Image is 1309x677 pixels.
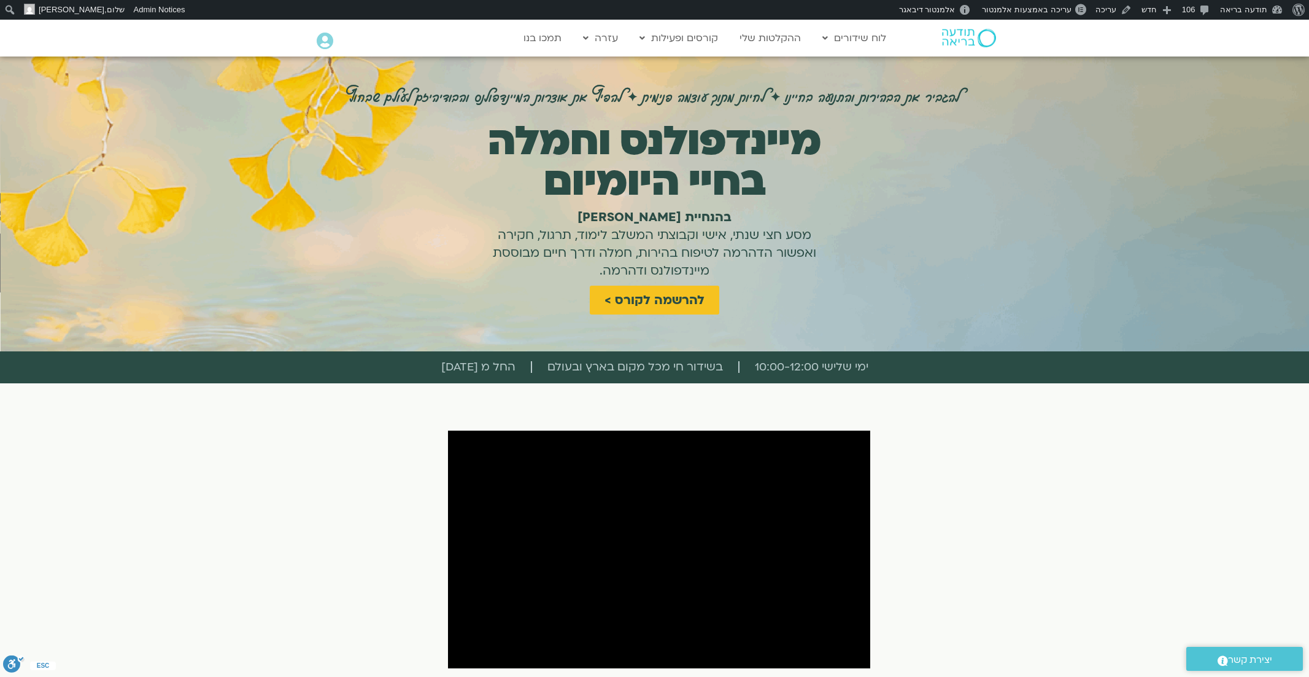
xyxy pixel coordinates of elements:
span: עריכה באמצעות אלמנטור [982,5,1071,14]
span: בשידור חי מכל מקום בארץ ובעולם [547,358,723,377]
a: ההקלטות שלי [733,26,807,50]
b: בהנחיית [PERSON_NAME] [577,209,732,225]
span: ימי שלישי 10:00-12:00 [755,358,868,377]
a: תמכו בנו [517,26,568,50]
span: להרשמה לקורס > [604,293,705,307]
span: יצירת קשר [1228,652,1272,668]
img: תודעה בריאה [942,29,996,47]
span: החל מ [DATE]​ [441,358,515,377]
a: להרשמה לקורס > [590,286,719,315]
iframe: אלה טולנאי - לקראת קורס העמקה [448,431,870,668]
a: קורסים ופעילות [633,26,724,50]
span: [PERSON_NAME] [39,5,104,14]
h1: מסע חצי שנתי, אישי וקבוצתי המשלב לימוד, תרגול, חקירה ואפשור הדהרמה לטיפוח בהירות, חמלה ודרך חיים ... [483,208,827,280]
h1: מיינדפולנס וחמלה בחיי היומיום [470,121,839,202]
a: יצירת קשר [1186,647,1303,671]
a: לוח שידורים [816,26,892,50]
h6: להגביר את הבהירות והתנועה בחיינו ✦ לחיות מתוך עוצמה פנימית ✦ להפיץ את אוצרות המיינדפולנס והבודיהי... [325,82,984,109]
a: עזרה [577,26,624,50]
